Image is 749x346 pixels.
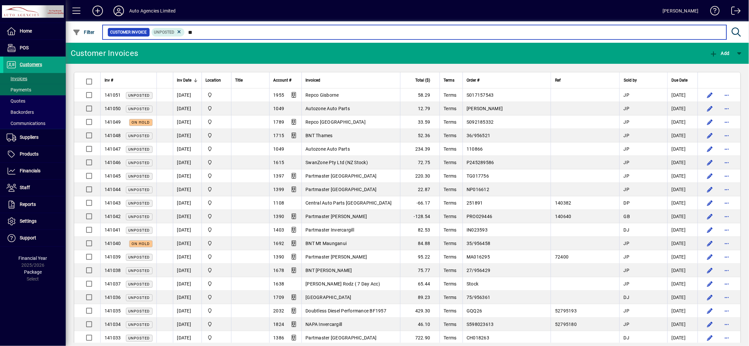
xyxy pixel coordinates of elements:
td: [DATE] [173,102,202,115]
button: Edit [705,279,715,289]
span: 141040 [105,241,121,246]
span: Rangiora [206,253,227,260]
span: JP [624,133,630,138]
td: [DATE] [173,277,202,291]
span: Unposted [129,228,150,233]
button: Edit [705,225,715,235]
td: 72.75 [400,156,440,169]
a: Quotes [3,95,66,107]
span: IN023593 [467,227,488,233]
span: 1390 [274,254,284,259]
span: Invoiced [306,77,321,84]
div: Location [206,77,227,84]
a: Knowledge Base [705,1,720,23]
span: Ref [555,77,561,84]
td: [DATE] [173,115,202,129]
td: 12.79 [400,102,440,115]
a: Support [3,230,66,246]
span: 35/956458 [467,241,491,246]
span: Quotes [7,98,25,104]
span: 1399 [274,187,284,192]
span: Rangiora [206,132,227,139]
a: Logout [726,1,741,23]
span: 75/956361 [467,295,491,300]
td: [DATE] [173,291,202,304]
span: Suppliers [20,135,38,140]
td: 22.87 [400,183,440,196]
span: S017157543 [467,92,494,98]
button: More options [722,144,732,154]
span: 72400 [555,254,568,259]
div: Title [235,77,265,84]
button: More options [722,292,732,303]
span: JP [624,106,630,111]
span: PRO029446 [467,214,493,219]
td: [DATE] [667,88,698,102]
span: Rangiora [206,105,227,112]
button: Edit [705,103,715,114]
span: Products [20,151,38,157]
span: SwanZone Pty Ltd (NZ Stock) [306,160,368,165]
td: [DATE] [173,142,202,156]
span: Terms [444,295,457,300]
span: Unposted [129,255,150,259]
span: Terms [444,92,457,98]
div: Inv Date [177,77,198,84]
td: 75.77 [400,264,440,277]
span: [GEOGRAPHIC_DATA] [306,295,351,300]
button: Edit [705,171,715,181]
span: JP [624,308,630,313]
button: More options [722,319,732,330]
td: [DATE] [667,264,698,277]
button: More options [722,198,732,208]
span: Sold by [624,77,637,84]
span: Partmaster [GEOGRAPHIC_DATA] [306,187,377,192]
span: Communications [7,121,45,126]
span: BNT [PERSON_NAME] [306,268,352,273]
button: More options [722,103,732,114]
button: Edit [705,292,715,303]
span: [PERSON_NAME] [467,106,503,111]
span: TG017756 [467,173,489,179]
span: Rangiora [206,213,227,220]
td: 58.29 [400,88,440,102]
span: DP [624,200,630,206]
span: Unposted [129,309,150,313]
td: 429.30 [400,304,440,318]
span: 251891 [467,200,483,206]
td: [DATE] [173,223,202,237]
span: 1615 [274,160,284,165]
span: Unposted [129,107,150,111]
td: 89.23 [400,291,440,304]
span: Terms [444,241,457,246]
td: [DATE] [667,115,698,129]
span: Terms [444,160,457,165]
span: DJ [624,227,630,233]
span: Payments [7,87,31,92]
span: Unposted [129,161,150,165]
button: Filter [71,26,96,38]
a: POS [3,40,66,56]
td: [DATE] [173,156,202,169]
span: Terms [444,214,457,219]
span: JP [624,281,630,286]
td: -128.54 [400,210,440,223]
span: 1678 [274,268,284,273]
span: Staff [20,185,30,190]
button: More options [722,333,732,343]
span: Filter [73,30,95,35]
td: [DATE] [173,304,202,318]
span: Autozone Auto Parts [306,106,350,111]
div: Sold by [624,77,664,84]
span: Unposted [129,269,150,273]
span: Terms [444,200,457,206]
span: 36/956521 [467,133,491,138]
span: Rangiora [206,172,227,180]
td: 234.39 [400,142,440,156]
span: Unposted [129,147,150,152]
td: [DATE] [173,318,202,331]
button: More options [722,306,732,316]
span: Terms [444,268,457,273]
button: Edit [705,117,715,127]
span: Unposted [154,30,175,35]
